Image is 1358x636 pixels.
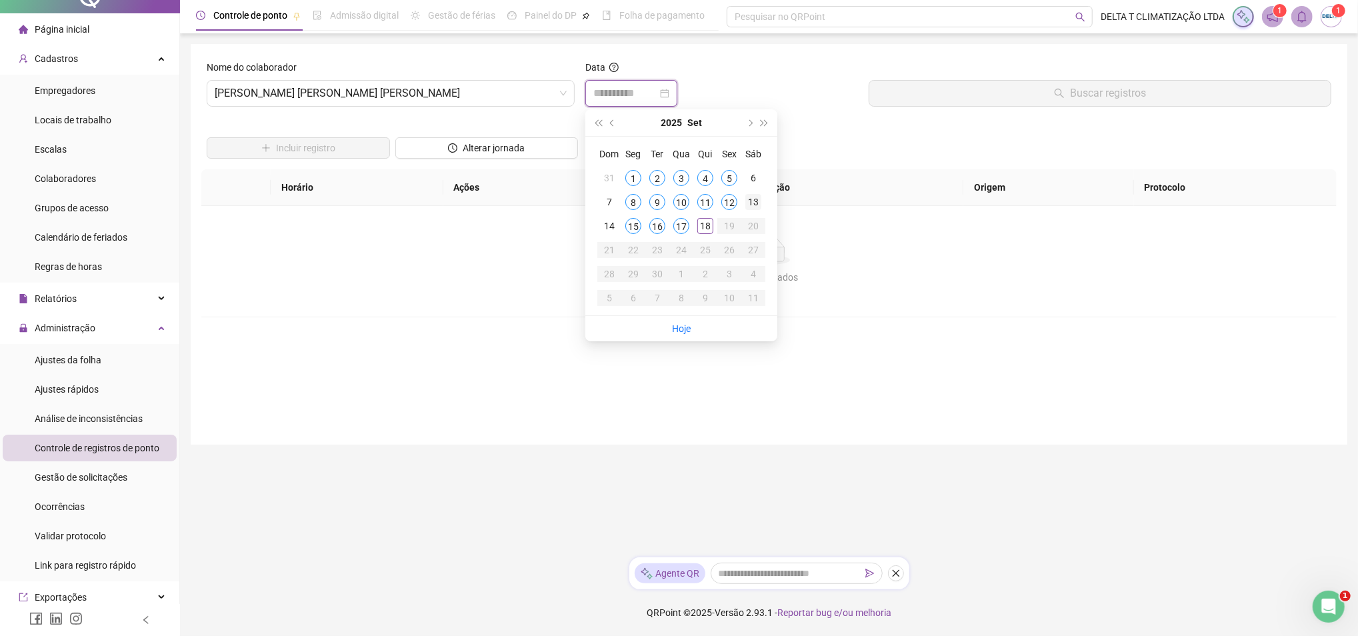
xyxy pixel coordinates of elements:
td: 2025-09-28 [597,262,621,286]
span: pushpin [293,12,301,20]
div: 24 [673,242,689,258]
span: user-add [19,54,28,63]
span: linkedin [49,612,63,625]
span: Colaboradores [35,173,96,184]
span: notification [1267,11,1279,23]
span: pushpin [582,12,590,20]
div: 8 [673,290,689,306]
td: 2025-09-22 [621,238,645,262]
span: Página inicial [35,24,89,35]
img: 1782 [1321,7,1341,27]
div: 21 [601,242,617,258]
span: instagram [69,612,83,625]
div: 2 [697,266,713,282]
sup: 1 [1273,4,1287,17]
td: 2025-09-05 [717,166,741,190]
img: sparkle-icon.fc2bf0ac1784a2077858766a79e2daf3.svg [640,567,653,581]
div: 3 [673,170,689,186]
span: export [19,593,28,602]
img: sparkle-icon.fc2bf0ac1784a2077858766a79e2daf3.svg [1236,9,1251,24]
td: 2025-09-13 [741,190,765,214]
span: Reportar bug e/ou melhoria [777,607,891,618]
span: Análise de inconsistências [35,413,143,424]
span: search [1075,12,1085,22]
span: clock-circle [448,143,457,153]
span: 1 [1340,591,1351,601]
a: Hoje [672,323,691,334]
div: 25 [697,242,713,258]
div: 1 [625,170,641,186]
div: 17 [673,218,689,234]
div: 15 [625,218,641,234]
td: 2025-09-20 [741,214,765,238]
th: Ações [443,169,597,206]
span: Grupos de acesso [35,203,109,213]
span: Gestão de solicitações [35,472,127,483]
div: 27 [745,242,761,258]
span: Cadastros [35,53,78,64]
td: 2025-10-07 [645,286,669,310]
td: 2025-10-01 [669,262,693,286]
span: clock-circle [196,11,205,20]
span: Versão [715,607,744,618]
div: 28 [601,266,617,282]
span: Regras de horas [35,261,102,272]
span: Administração [35,323,95,333]
footer: QRPoint © 2025 - 2.93.1 - [180,589,1358,636]
th: Localização [728,169,963,206]
td: 2025-10-06 [621,286,645,310]
div: 8 [625,194,641,210]
span: Painel do DP [525,10,577,21]
iframe: Intercom live chat [1313,591,1345,623]
div: 18 [697,218,713,234]
div: Não há dados [217,270,1321,285]
span: Calendário de feriados [35,232,127,243]
span: close [891,569,901,578]
div: 30 [649,266,665,282]
span: dashboard [507,11,517,20]
div: 7 [601,194,617,210]
div: 11 [745,290,761,306]
span: Gestão de férias [428,10,495,21]
td: 2025-09-11 [693,190,717,214]
div: 22 [625,242,641,258]
span: Validar protocolo [35,531,106,541]
button: Buscar registros [869,80,1331,107]
td: 2025-10-09 [693,286,717,310]
span: Empregadores [35,85,95,96]
th: Sáb [741,142,765,166]
button: Alterar jornada [395,137,579,159]
div: 26 [721,242,737,258]
th: Dom [597,142,621,166]
div: 4 [745,266,761,282]
div: 13 [745,194,761,210]
span: lock [19,323,28,333]
td: 2025-09-09 [645,190,669,214]
td: 2025-10-11 [741,286,765,310]
td: 2025-09-06 [741,166,765,190]
button: next-year [742,109,757,136]
button: prev-year [605,109,620,136]
span: DELTA T CLIMATIZAÇÃO LTDA [1101,9,1225,24]
td: 2025-09-24 [669,238,693,262]
td: 2025-09-08 [621,190,645,214]
th: Seg [621,142,645,166]
div: 2 [649,170,665,186]
button: super-next-year [757,109,772,136]
td: 2025-09-12 [717,190,741,214]
span: 1 [1337,6,1341,15]
td: 2025-09-04 [693,166,717,190]
div: 12 [721,194,737,210]
div: 10 [721,290,737,306]
button: super-prev-year [591,109,605,136]
label: Nome do colaborador [207,60,305,75]
span: sun [411,11,420,20]
td: 2025-09-03 [669,166,693,190]
a: Alterar jornada [395,144,579,155]
td: 2025-09-21 [597,238,621,262]
div: 5 [721,170,737,186]
td: 2025-09-19 [717,214,741,238]
th: Protocolo [1134,169,1337,206]
td: 2025-09-07 [597,190,621,214]
button: month panel [687,109,702,136]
